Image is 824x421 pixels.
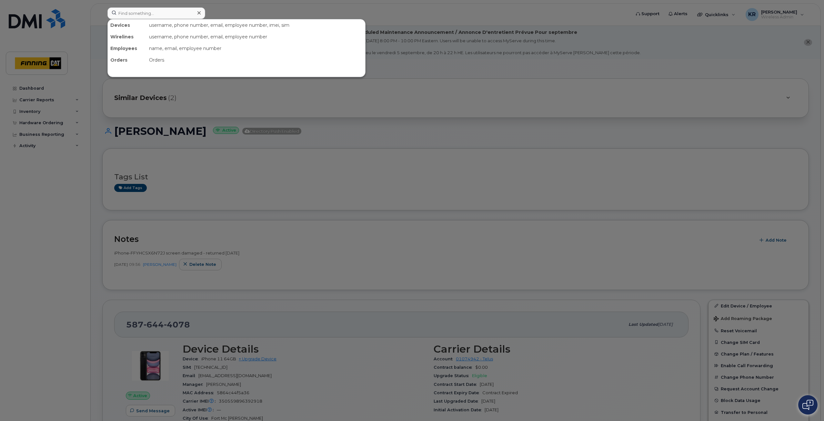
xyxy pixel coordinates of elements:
div: Wirelines [108,31,146,43]
div: username, phone number, email, employee number [146,31,365,43]
div: Devices [108,19,146,31]
div: Orders [108,54,146,66]
div: name, email, employee number [146,43,365,54]
div: Employees [108,43,146,54]
div: username, phone number, email, employee number, imei, sim [146,19,365,31]
img: Open chat [802,400,813,410]
div: Orders [146,54,365,66]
